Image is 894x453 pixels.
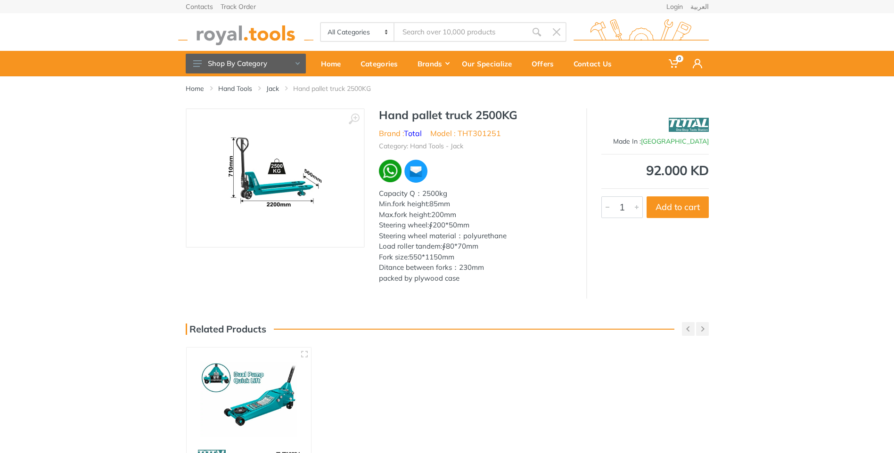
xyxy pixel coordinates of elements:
span: [GEOGRAPHIC_DATA] [641,137,709,146]
a: Hand Tools [218,84,252,93]
a: Our Specialize [455,51,525,76]
a: العربية [690,3,709,10]
img: Royal Tools - Hand pallet truck 2500KG [211,119,340,237]
img: ma.webp [403,159,428,184]
div: Categories [354,54,411,73]
div: Capacity Q：2500kg [379,188,572,199]
li: Hand pallet truck 2500KG [293,84,385,93]
li: Category: Hand Tools - Jack [379,141,463,151]
img: Royal Tools - Hydraulic Garage Jack 3 ton [195,356,303,437]
div: Max.fork height:200mm [379,210,572,220]
a: Total [404,129,422,138]
img: royal.tools Logo [574,19,709,45]
div: Made In : [601,137,709,146]
div: Home [314,54,354,73]
li: Brand : [379,128,422,139]
span: 0 [676,55,683,62]
div: Our Specialize [455,54,525,73]
div: Fork size:550*1150mm [379,252,572,263]
div: Steering wheel material：polyurethane [379,231,572,242]
a: Categories [354,51,411,76]
div: Ditance between forks：230mm [379,262,572,273]
a: Contacts [186,3,213,10]
a: Track Order [221,3,256,10]
a: Jack [266,84,279,93]
div: Min.fork height:85mm [379,199,572,210]
div: 92.000 KD [601,164,709,177]
button: Shop By Category [186,54,306,73]
div: Steering wheel:∮200*50mm [379,220,572,231]
a: Offers [525,51,567,76]
h1: Hand pallet truck 2500KG [379,108,572,122]
input: Site search [394,22,526,42]
img: Total [669,113,709,137]
div: Brands [411,54,455,73]
div: Load roller tandem:∮80*70mm [379,241,572,252]
li: Model : THT301251 [430,128,501,139]
div: Contact Us [567,54,625,73]
a: Login [666,3,683,10]
a: Contact Us [567,51,625,76]
h3: Related Products [186,324,266,335]
img: wa.webp [379,160,402,182]
a: Home [314,51,354,76]
select: Category [321,23,395,41]
nav: breadcrumb [186,84,709,93]
img: royal.tools Logo [178,19,313,45]
div: packed by plywood case [379,273,572,284]
a: Home [186,84,204,93]
button: Add to cart [647,196,709,218]
div: Offers [525,54,567,73]
a: 0 [662,51,686,76]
